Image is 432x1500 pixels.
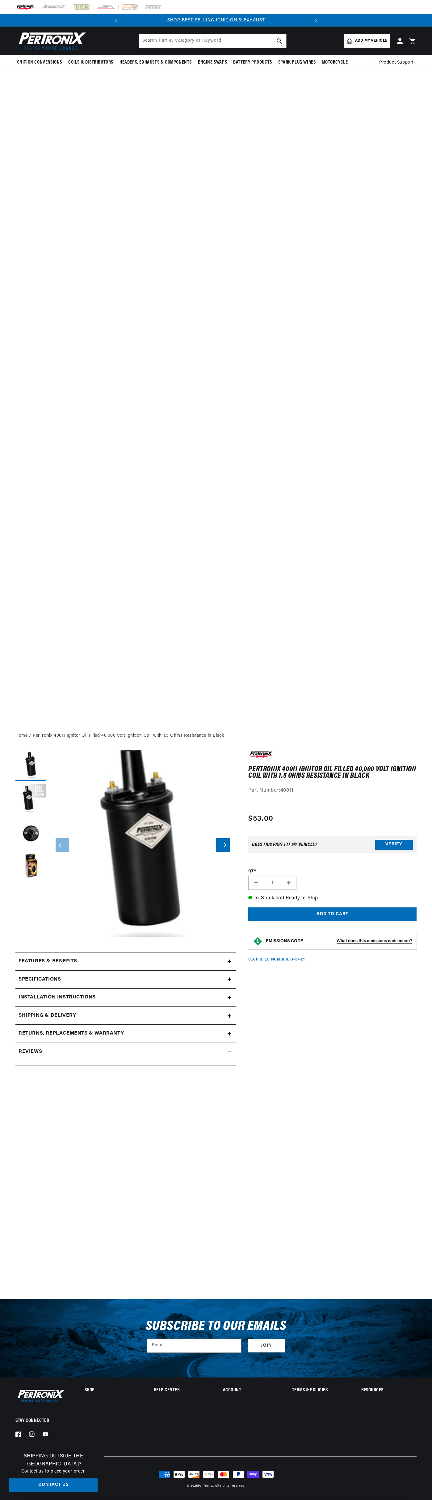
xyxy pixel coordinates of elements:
[19,976,61,984] h2: Specifications
[15,952,236,970] summary: Features & Benefits
[15,818,46,849] button: Load image 3 in gallery view
[110,14,122,27] button: Translation missing: en.sections.announcements.previous_announcement
[15,1388,65,1403] img: Pertronix
[266,939,303,944] strong: EMISSIONS CODE
[361,1388,417,1393] summary: Resources
[19,1048,42,1056] h2: Reviews
[85,1388,140,1393] summary: Shop
[248,907,417,921] button: Add to cart
[15,1043,236,1061] summary: Reviews
[9,1452,98,1468] h3: Shipping Outside the [GEOGRAPHIC_DATA]?
[230,55,275,70] summary: Battery Products
[167,18,265,23] a: SHOP BEST SELLING IGNITION & EXHAUST
[122,17,310,24] div: Announcement
[15,732,27,739] a: Home
[68,59,113,66] span: Coils & Distributors
[344,34,390,48] a: Add my vehicle
[15,784,46,815] button: Load image 2 in gallery view
[19,994,96,1002] h2: Installation instructions
[15,750,236,940] media-gallery: Gallery Viewer
[139,34,286,48] input: Search Part #, Category or Keyword
[19,957,77,965] h2: Features & Benefits
[65,55,116,70] summary: Coils & Distributors
[56,838,69,852] button: Slide left
[147,1339,241,1352] input: Email
[15,1025,236,1043] summary: Returns, Replacements & Warranty
[9,1478,98,1492] a: Contact Us
[195,55,230,70] summary: Engine Swaps
[280,788,293,793] strong: 40011
[319,55,351,70] summary: Motorcycle
[187,1484,214,1488] small: © 2025 .
[122,17,310,24] div: 1 of 2
[310,14,322,27] button: Translation missing: en.sections.announcements.next_announcement
[146,1321,287,1332] h3: Subscribe to our emails
[266,939,412,944] button: EMISSIONS CODEWhat does this emissions code mean?
[215,1484,245,1488] small: All rights reserved.
[15,852,46,883] button: Load image 4 in gallery view
[379,59,413,66] span: Product Support
[15,971,236,989] summary: Specifications
[292,1388,347,1393] summary: Terms & policies
[355,38,387,44] span: Add my vehicle
[15,55,65,70] summary: Ignition Conversions
[216,838,230,852] button: Slide right
[198,1484,213,1488] a: PerTronix
[248,787,417,795] div: Part Number:
[15,989,236,1006] summary: Installation instructions
[15,732,417,739] nav: breadcrumbs
[337,939,412,944] strong: What does this emissions code mean?
[33,732,224,739] a: PerTronix 40011 Ignitor Oil Filled 40,000 Volt Ignition Coil with 1.5 Ohms Resistance in Black
[15,30,86,52] img: Pertronix
[248,1339,285,1353] button: Subscribe
[275,55,319,70] summary: Spark Plug Wires
[15,750,46,781] button: Load image 1 in gallery view
[379,55,417,70] summary: Product Support
[154,1388,209,1393] summary: Help Center
[9,1468,98,1475] p: Contact us to place your order.
[116,55,195,70] summary: Headers, Exhausts & Components
[248,766,417,779] h1: PerTronix 40011 Ignitor Oil Filled 40,000 Volt Ignition Coil with 1.5 Ohms Resistance in Black
[19,1030,124,1038] h2: Returns, Replacements & Warranty
[233,59,272,66] span: Battery Products
[248,869,417,874] label: QTY
[223,1388,278,1393] summary: Account
[19,1012,76,1020] h2: Shipping & Delivery
[278,59,316,66] span: Spark Plug Wires
[120,59,192,66] span: Headers, Exhausts & Components
[248,813,273,824] span: $53.00
[248,894,417,902] p: In-Stock and Ready to Ship
[273,34,286,48] button: search button
[15,59,62,66] span: Ignition Conversions
[198,59,227,66] span: Engine Swaps
[15,1418,65,1424] p: Stay Connected
[15,1007,236,1025] summary: Shipping & Delivery
[253,936,263,946] img: Emissions code
[322,59,348,66] span: Motorcycle
[375,840,413,850] button: Verify
[252,842,317,847] div: Does This part fit My vehicle?
[248,957,305,962] p: C.A.R.B. EO Number: D-57-21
